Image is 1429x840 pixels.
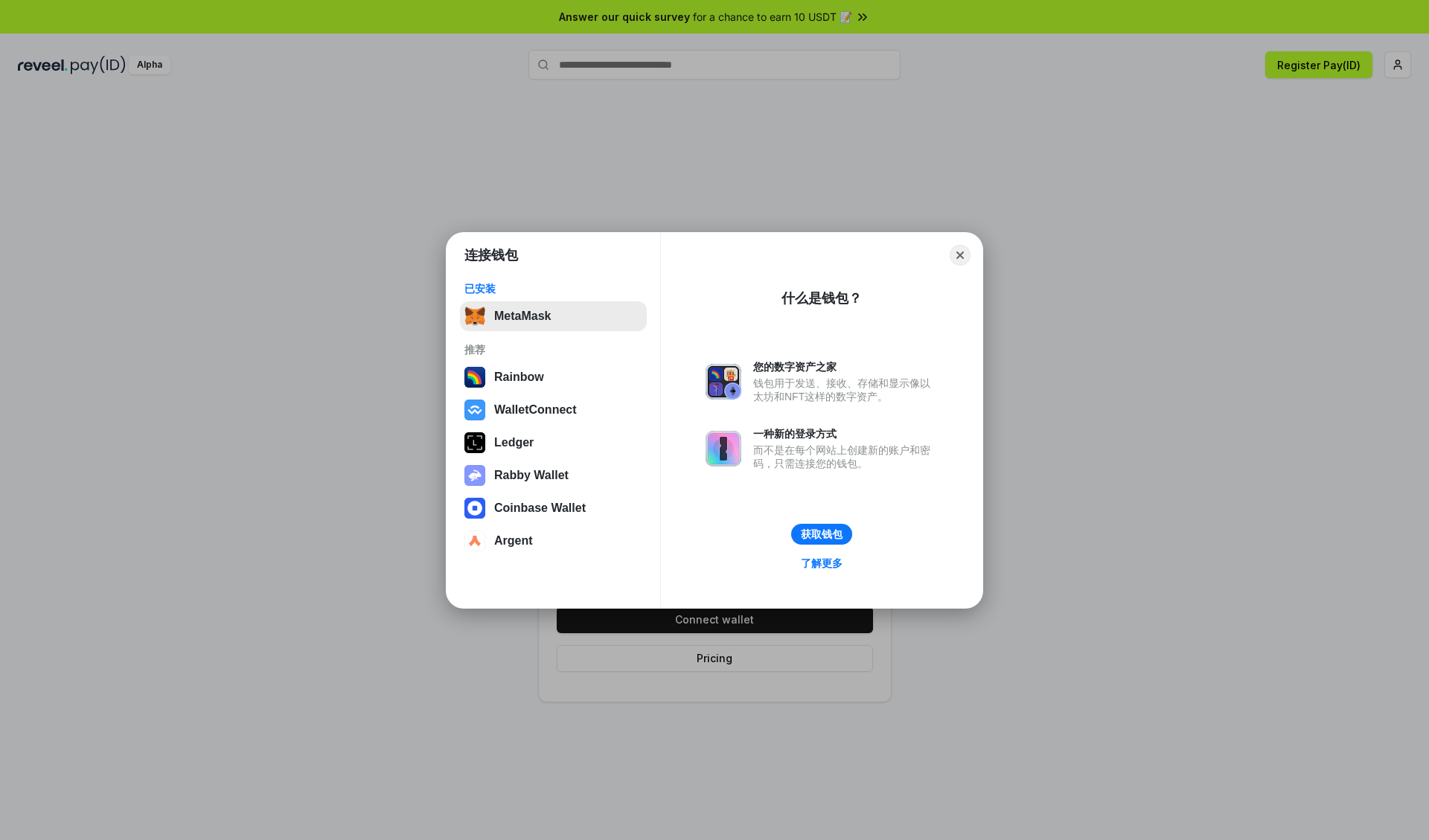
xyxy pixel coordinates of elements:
[753,427,938,440] div: 一种新的登录方式
[464,400,485,420] img: svg+xml,%3Csvg%20width%3D%2228%22%20height%3D%2228%22%20viewBox%3D%220%200%2028%2028%22%20fill%3D...
[464,498,485,519] img: svg+xml,%3Csvg%20width%3D%2228%22%20height%3D%2228%22%20viewBox%3D%220%200%2028%2028%22%20fill%3D...
[494,310,551,323] div: MetaMask
[801,528,843,541] div: 获取钱包
[460,362,647,392] button: Rainbow
[464,367,485,388] img: svg+xml,%3Csvg%20width%3D%22120%22%20height%3D%22120%22%20viewBox%3D%220%200%20120%20120%22%20fil...
[464,465,485,486] img: svg+xml,%3Csvg%20xmlns%3D%22http%3A%2F%2Fwww.w3.org%2F2000%2Fsvg%22%20fill%3D%22none%22%20viewBox...
[753,376,938,403] div: 钱包用于发送、接收、存储和显示像以太坊和NFT这样的数字资产。
[494,403,577,417] div: WalletConnect
[792,554,851,573] a: 了解更多
[494,501,586,515] div: Coinbase Wallet
[464,282,642,295] div: 已安装
[781,289,862,307] div: 什么是钱包？
[494,436,534,449] div: Ledger
[753,360,938,373] div: 您的数字资产之家
[494,469,569,482] div: Rabby Wallet
[494,534,533,548] div: Argent
[494,371,544,384] div: Rainbow
[706,431,741,467] img: svg+xml,%3Csvg%20xmlns%3D%22http%3A%2F%2Fwww.w3.org%2F2000%2Fsvg%22%20fill%3D%22none%22%20viewBox...
[464,530,485,551] img: svg+xml,%3Csvg%20width%3D%2228%22%20height%3D%2228%22%20viewBox%3D%220%200%2028%2028%22%20fill%3D...
[460,526,647,556] button: Argent
[706,364,741,400] img: svg+xml,%3Csvg%20xmlns%3D%22http%3A%2F%2Fwww.w3.org%2F2000%2Fsvg%22%20fill%3D%22none%22%20viewBox...
[791,524,852,545] button: 获取钱包
[460,428,647,458] button: Ledger
[460,493,647,523] button: Coinbase Wallet
[801,557,843,570] div: 了解更多
[464,246,518,264] h1: 连接钱包
[950,245,971,266] button: Close
[464,306,485,327] img: svg+xml,%3Csvg%20fill%3D%22none%22%20height%3D%2233%22%20viewBox%3D%220%200%2035%2033%22%20width%...
[464,343,642,356] div: 推荐
[753,443,938,470] div: 而不是在每个网站上创建新的账户和密码，只需连接您的钱包。
[460,301,647,331] button: MetaMask
[460,395,647,425] button: WalletConnect
[460,461,647,490] button: Rabby Wallet
[464,432,485,453] img: svg+xml,%3Csvg%20xmlns%3D%22http%3A%2F%2Fwww.w3.org%2F2000%2Fsvg%22%20width%3D%2228%22%20height%3...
